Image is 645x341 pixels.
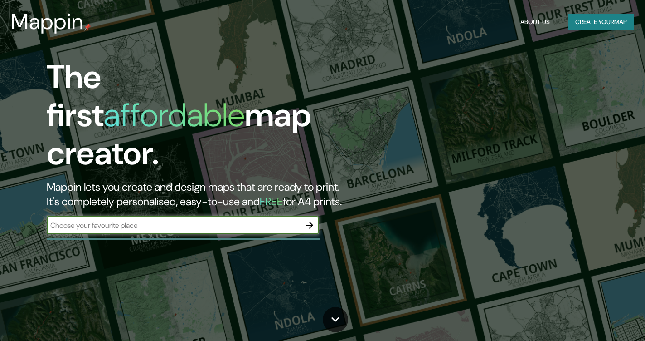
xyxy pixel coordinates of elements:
button: Create yourmap [568,14,634,30]
h1: The first map creator. [47,58,369,180]
input: Choose your favourite place [47,220,301,231]
h3: Mappin [11,9,84,35]
h1: affordable [104,94,245,136]
h2: Mappin lets you create and design maps that are ready to print. It's completely personalised, eas... [47,180,369,209]
button: About Us [517,14,553,30]
h5: FREE [260,194,283,208]
img: mappin-pin [84,24,91,31]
